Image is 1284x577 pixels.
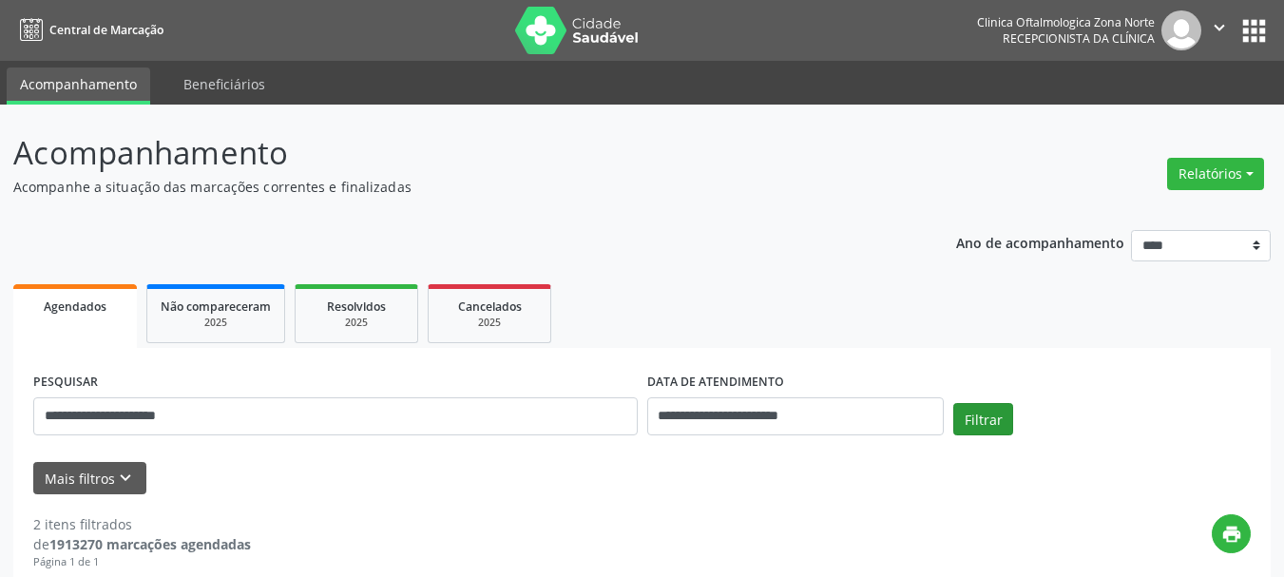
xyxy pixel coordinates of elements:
button: Relatórios [1167,158,1264,190]
div: 2025 [309,316,404,330]
span: Central de Marcação [49,22,163,38]
span: Não compareceram [161,298,271,315]
span: Cancelados [458,298,522,315]
div: Página 1 de 1 [33,554,251,570]
div: 2 itens filtrados [33,514,251,534]
p: Acompanhamento [13,129,893,177]
button: Filtrar [953,403,1013,435]
a: Central de Marcação [13,14,163,46]
span: Recepcionista da clínica [1003,30,1155,47]
a: Beneficiários [170,67,278,101]
button: apps [1237,14,1271,48]
strong: 1913270 marcações agendadas [49,535,251,553]
span: Agendados [44,298,106,315]
button: Mais filtroskeyboard_arrow_down [33,462,146,495]
a: Acompanhamento [7,67,150,105]
span: Resolvidos [327,298,386,315]
div: 2025 [442,316,537,330]
img: img [1161,10,1201,50]
button: print [1212,514,1251,553]
i: print [1221,524,1242,545]
p: Ano de acompanhamento [956,230,1124,254]
label: PESQUISAR [33,368,98,397]
div: 2025 [161,316,271,330]
label: DATA DE ATENDIMENTO [647,368,784,397]
button:  [1201,10,1237,50]
div: de [33,534,251,554]
p: Acompanhe a situação das marcações correntes e finalizadas [13,177,893,197]
div: Clinica Oftalmologica Zona Norte [977,14,1155,30]
i: keyboard_arrow_down [115,468,136,489]
i:  [1209,17,1230,38]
